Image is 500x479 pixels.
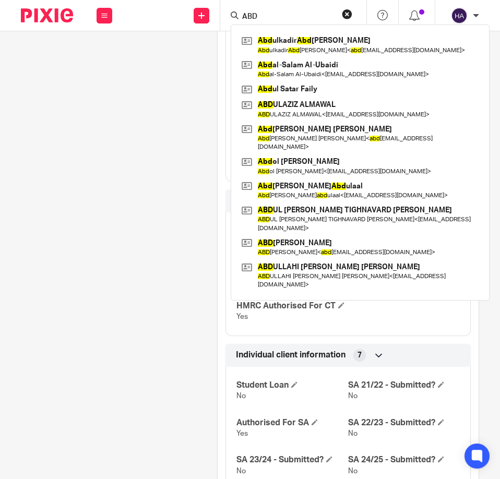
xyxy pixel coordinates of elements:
[236,454,348,465] h4: SA 23/24 - Submitted?
[348,392,358,400] span: No
[241,13,335,22] input: Search
[236,313,248,320] span: Yes
[236,392,246,400] span: No
[236,417,348,428] h4: Authorised For SA
[348,454,460,465] h4: SA 24/25 - Submitted?
[236,468,246,475] span: No
[348,380,460,391] h4: SA 21/22 - Submitted?
[348,468,358,475] span: No
[348,430,358,437] span: No
[236,301,348,312] h4: HMRC Authorised For CT
[236,430,248,437] span: Yes
[348,417,460,428] h4: SA 22/23 - Submitted?
[358,350,362,361] span: 7
[21,8,73,22] img: Pixie
[236,380,348,391] h4: Student Loan
[342,9,352,19] button: Clear
[451,7,468,24] img: svg%3E
[236,350,346,361] span: Individual client information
